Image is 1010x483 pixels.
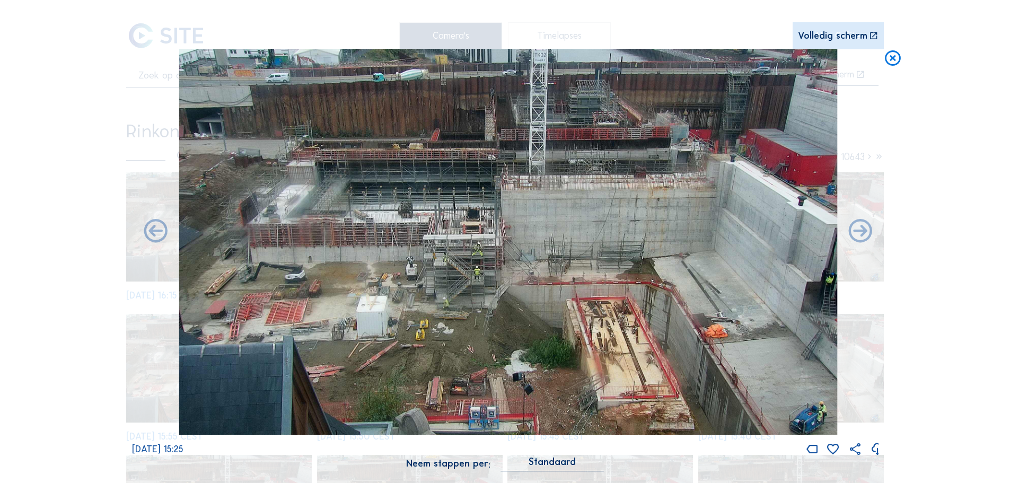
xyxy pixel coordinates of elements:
i: Back [846,217,874,246]
div: Neem stappen per: [406,459,490,469]
i: Forward [142,217,170,246]
div: Volledig scherm [798,31,867,41]
img: Image [179,49,838,435]
div: Standaard [529,457,576,467]
div: Standaard [500,457,603,471]
span: [DATE] 15:25 [131,443,183,455]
